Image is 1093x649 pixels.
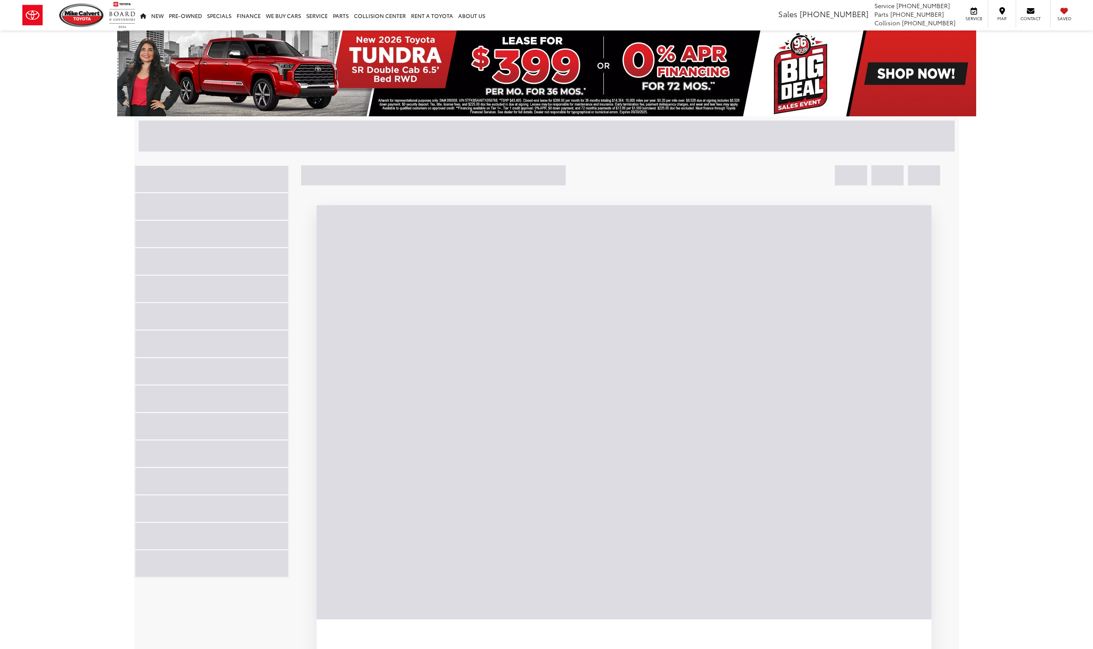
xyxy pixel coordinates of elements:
[1020,15,1041,21] span: Contact
[778,8,798,19] span: Sales
[964,15,983,21] span: Service
[1055,15,1074,21] span: Saved
[59,3,105,27] img: Mike Calvert Toyota
[800,8,868,19] span: [PHONE_NUMBER]
[874,18,900,27] span: Collision
[117,30,976,116] img: New 2026 Toyota Tundra
[993,15,1011,21] span: Map
[896,1,950,10] span: [PHONE_NUMBER]
[874,1,895,10] span: Service
[902,18,956,27] span: [PHONE_NUMBER]
[874,10,889,18] span: Parts
[890,10,944,18] span: [PHONE_NUMBER]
